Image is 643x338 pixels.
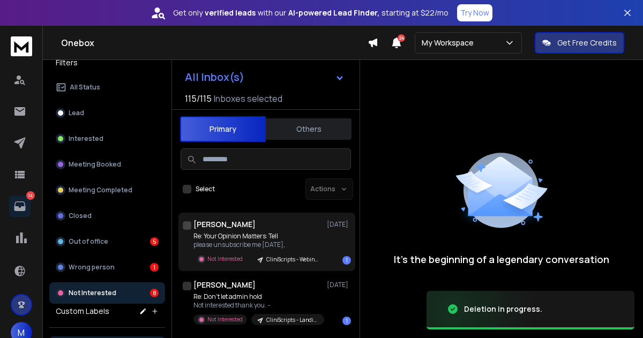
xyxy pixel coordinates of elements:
p: Closed [69,212,92,220]
h3: Custom Labels [56,306,109,317]
p: Meeting Completed [69,186,132,194]
p: Meeting Booked [69,160,121,169]
p: Interested [69,134,103,143]
p: [DATE] [327,281,351,289]
p: CliniScripts - Webinar Selection Survey [266,256,318,264]
p: My Workspace [422,37,478,48]
button: Try Now [457,4,492,21]
button: Meeting Booked [49,154,165,175]
h3: Filters [49,55,165,70]
p: Try Now [460,7,489,18]
div: 1 [150,263,159,272]
button: Primary [180,116,266,142]
p: Get Free Credits [557,37,617,48]
p: Not interested thank you. -- [193,301,322,310]
button: Lead [49,102,165,124]
p: Lead [69,109,84,117]
h3: Inboxes selected [214,92,282,105]
div: 8 [150,289,159,297]
div: Deletion in progress. [464,304,542,314]
p: CliniScripts - Landing page outreach [266,316,318,324]
button: All Inbox(s) [176,66,353,88]
div: 5 [150,237,159,246]
img: logo [11,36,32,56]
h1: Onebox [61,36,368,49]
strong: AI-powered Lead Finder, [288,7,379,18]
p: [DATE] [327,220,351,229]
strong: verified leads [205,7,256,18]
button: Others [266,117,352,141]
a: 14 [9,196,31,217]
p: Out of office [69,237,108,246]
button: Get Free Credits [535,32,624,54]
button: Meeting Completed [49,179,165,201]
p: Re: Don’t let admin hold [193,292,322,301]
p: Not Interested [207,255,243,263]
span: 24 [398,34,405,42]
button: Interested [49,128,165,149]
div: 1 [342,317,351,325]
h1: All Inbox(s) [185,72,244,82]
p: 14 [26,191,35,200]
p: All Status [70,83,100,92]
p: It’s the beginning of a legendary conversation [394,252,609,267]
p: Not Interested [207,316,243,324]
h1: [PERSON_NAME] [193,280,256,290]
button: Closed [49,205,165,227]
h1: [PERSON_NAME] [193,219,256,230]
label: Select [196,185,215,193]
p: Not Interested [69,289,116,297]
div: 1 [342,256,351,265]
p: Get only with our starting at $22/mo [173,7,448,18]
p: Re: Your Opinion Matters: Tell [193,232,322,241]
button: All Status [49,77,165,98]
button: Out of office5 [49,231,165,252]
p: Wrong person [69,263,115,272]
p: please unsubscribe me [DATE], [193,241,322,249]
button: Not Interested8 [49,282,165,304]
span: 115 / 115 [185,92,212,105]
button: Wrong person1 [49,257,165,278]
